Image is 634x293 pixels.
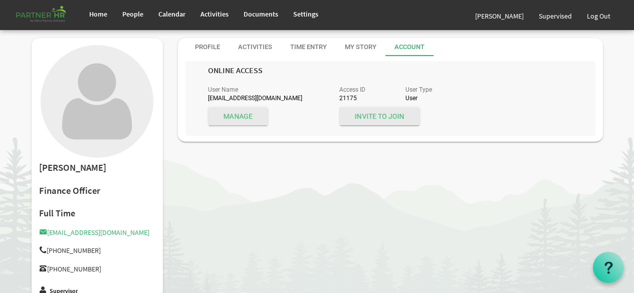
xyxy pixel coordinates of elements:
[244,10,278,19] span: Documents
[238,43,272,52] div: Activities
[39,208,156,218] h4: Full Time
[345,43,376,52] div: My Story
[405,87,432,93] label: User Type
[158,10,185,19] span: Calendar
[340,107,419,125] span: Invite to Join
[579,2,618,30] a: Log Out
[39,265,156,273] h5: [PHONE_NUMBER]
[89,10,107,19] span: Home
[339,87,365,93] label: Access ID
[405,94,456,103] div: User
[39,186,156,196] h2: Finance Officer
[208,107,268,125] span: Manage
[39,246,156,254] h5: [PHONE_NUMBER]
[186,38,611,56] div: tab-header
[290,43,327,52] div: Time Entry
[208,94,324,103] div: [EMAIL_ADDRESS][DOMAIN_NAME]
[39,163,156,173] h2: [PERSON_NAME]
[39,228,149,237] a: [EMAIL_ADDRESS][DOMAIN_NAME]
[122,10,143,19] span: People
[394,43,425,52] div: Account
[208,66,588,75] h2: ONLINE ACCESS
[468,2,531,30] a: [PERSON_NAME]
[195,43,220,52] div: Profile
[200,10,229,19] span: Activities
[531,2,579,30] a: Supervised
[41,45,153,158] img: User with no profile picture
[293,10,318,19] span: Settings
[539,12,572,21] span: Supervised
[208,87,238,93] label: User Name
[339,94,390,103] div: 21175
